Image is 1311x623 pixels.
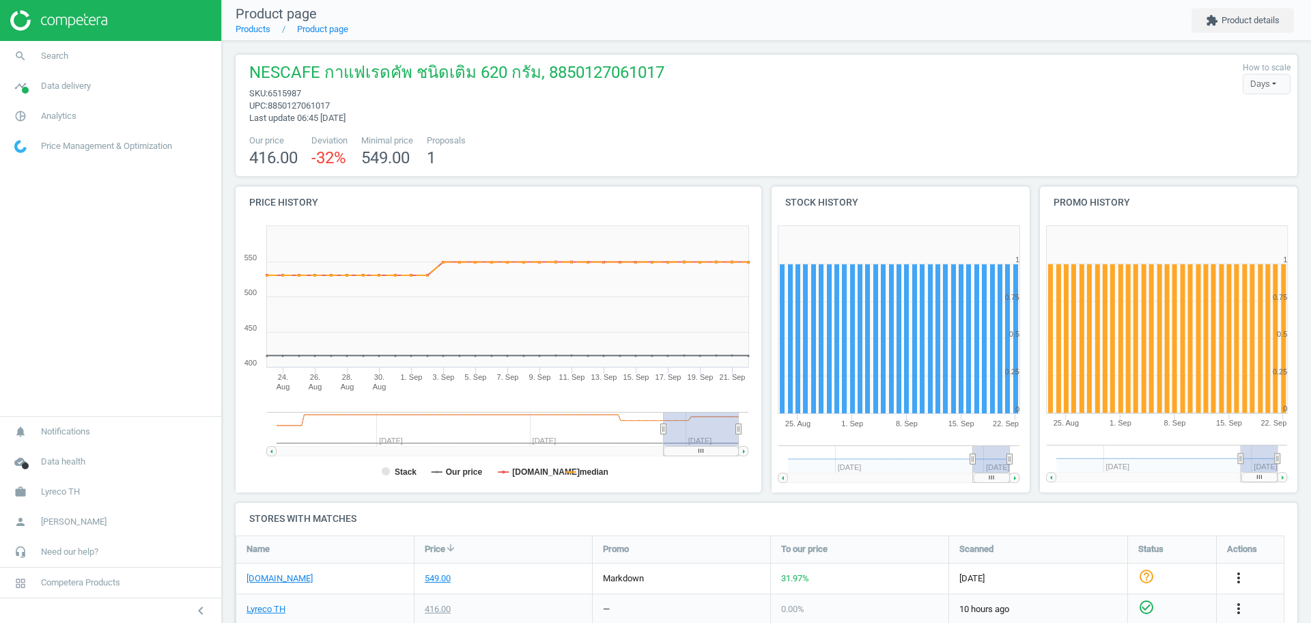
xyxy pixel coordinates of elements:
i: more_vert [1230,570,1247,586]
span: NESCAFE กาแฟเรดคัพ ชนิดเติม 620 กรัม, 8850127061017 [249,61,664,87]
tspan: 5. Sep [465,373,487,381]
i: help_outline [1138,568,1155,585]
span: Status [1138,543,1164,555]
i: check_circle_outline [1138,599,1155,615]
tspan: 21. Sep [720,373,746,381]
span: upc : [249,100,268,111]
tspan: [DOMAIN_NAME] [512,467,580,477]
i: extension [1206,14,1218,27]
tspan: Stack [395,467,417,477]
i: notifications [8,419,33,445]
span: 10 hours ago [959,603,1117,615]
tspan: 1. Sep [1110,419,1131,428]
a: Products [236,24,270,34]
span: 6515987 [268,88,301,98]
text: 1 [1015,255,1019,264]
text: 450 [244,324,257,332]
span: Lyreco TH [41,486,80,498]
text: 1 [1283,255,1287,264]
img: wGWNvw8QSZomAAAAABJRU5ErkJggg== [14,140,27,153]
span: Proposals [427,135,466,147]
i: cloud_done [8,449,33,475]
tspan: 30. [374,373,384,381]
span: Price Management & Optimization [41,140,172,152]
i: work [8,479,33,505]
span: Analytics [41,110,76,122]
text: 0.75 [1005,293,1019,301]
span: Name [246,543,270,555]
tspan: 11. Sep [559,373,585,381]
span: 416.00 [249,148,298,167]
span: Search [41,50,68,62]
a: [DOMAIN_NAME] [246,572,313,585]
tspan: Aug [373,383,386,391]
button: more_vert [1230,600,1247,618]
tspan: median [580,467,608,477]
span: [DATE] [959,572,1117,585]
tspan: 25. Aug [1053,419,1078,428]
tspan: Aug [341,383,354,391]
span: markdown [603,573,644,583]
text: 0.25 [1273,368,1287,376]
text: 500 [244,288,257,296]
span: [PERSON_NAME] [41,516,107,528]
span: Deviation [311,135,348,147]
div: — [603,603,610,615]
span: Data health [41,456,85,468]
span: 549.00 [361,148,410,167]
span: Need our help? [41,546,98,558]
text: 0 [1015,405,1019,413]
button: extensionProduct details [1192,8,1294,33]
tspan: 1. Sep [401,373,423,381]
tspan: Aug [309,383,322,391]
text: 0.75 [1273,293,1287,301]
span: Scanned [959,543,993,555]
tspan: 13. Sep [591,373,617,381]
a: Product page [297,24,348,34]
text: 550 [244,253,257,262]
span: 1 [427,148,436,167]
label: How to scale [1243,62,1291,74]
span: Product page [236,5,317,22]
img: ajHJNr6hYgQAAAAASUVORK5CYII= [10,10,107,31]
tspan: 8. Sep [896,419,918,428]
i: timeline [8,73,33,99]
i: arrow_downward [445,542,456,553]
tspan: 3. Sep [433,373,455,381]
tspan: 15. Sep [1216,419,1242,428]
tspan: 17. Sep [655,373,681,381]
tspan: 19. Sep [688,373,714,381]
tspan: 22. Sep [1261,419,1287,428]
text: 0 [1283,405,1287,413]
div: Days [1243,74,1291,94]
h4: Promo history [1040,186,1298,219]
span: sku : [249,88,268,98]
i: person [8,509,33,535]
tspan: 28. [342,373,352,381]
button: more_vert [1230,570,1247,587]
span: -32 % [311,148,346,167]
i: chevron_left [193,603,209,619]
i: more_vert [1230,600,1247,617]
tspan: Aug [277,383,290,391]
span: Promo [603,543,629,555]
span: 31.97 % [781,573,809,583]
span: 8850127061017 [268,100,330,111]
h4: Price history [236,186,761,219]
button: chevron_left [184,602,218,620]
tspan: 7. Sep [497,373,519,381]
span: Minimal price [361,135,413,147]
tspan: 9. Sep [529,373,551,381]
span: Notifications [41,426,90,438]
tspan: 25. Aug [785,419,810,428]
div: 416.00 [425,603,451,615]
span: Competera Products [41,577,120,589]
div: 549.00 [425,572,451,585]
span: Actions [1227,543,1257,555]
span: Data delivery [41,80,91,92]
i: search [8,43,33,69]
span: 0.00 % [781,604,804,614]
text: 400 [244,359,257,367]
h4: Stores with matches [236,503,1297,535]
tspan: 1. Sep [841,419,863,428]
